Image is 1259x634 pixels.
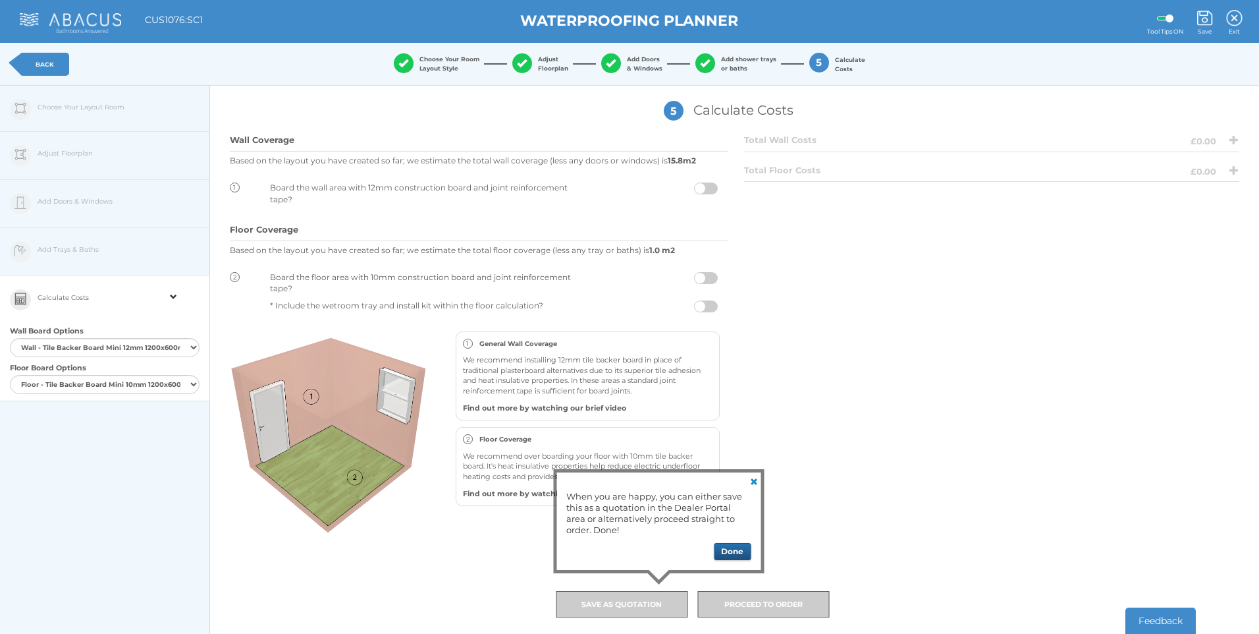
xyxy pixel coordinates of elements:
[1226,10,1243,26] img: Exit
[649,245,675,255] b: 1.0 m2
[466,435,470,444] span: 2
[230,135,479,144] h3: Wall Coverage
[1196,28,1213,36] span: Save
[20,53,69,76] a: BACK
[233,273,237,281] span: 2
[497,38,583,90] button: AdjustFloorplan
[538,55,568,72] span: Adjust Floorplan
[794,38,880,90] button: 5 CalculateCosts
[10,327,200,335] h3: Wall Board Options
[1226,4,1243,34] a: Exit
[664,101,683,121] span: 5
[745,473,761,488] a: Close
[210,99,1246,122] p: Calculate Costs
[473,339,557,349] p: General Wall Coverage
[10,364,200,372] h3: Floor Board Options
[473,434,531,444] p: Floor Coverage
[1125,608,1196,634] button: Feedback
[1157,16,1173,20] label: Guide
[270,300,585,311] p: * Include the wetroom tray and install kit within the floor calculation?
[586,38,677,90] button: Add Doors& Windows
[721,55,776,72] span: Add shower trays or baths
[566,491,751,536] p: When you are happy, you can either save this as a quotation in the Dealer Portal area or alternat...
[379,38,494,90] button: Choose Your Room Layout Style
[419,55,479,72] span: Choose Your Room
[38,276,89,319] span: Calculate Costs
[213,325,462,538] img: Waterproofing%20Planner%20Option%202.png
[466,339,469,348] span: 1
[456,403,719,414] a: Find out more by watching our brief video
[714,543,751,560] button: Done
[419,65,458,72] span: Layout Style
[835,55,865,73] span: Calculate Costs
[456,355,719,397] p: We recommend installing 12mm tile backer board in place of traditional plasterboard alternatives ...
[1196,10,1213,26] img: Save
[668,156,696,165] b: 15.8m2
[456,451,719,482] p: We recommend over boarding your floor with 10mm tile backer board. It's heat insulative propertie...
[230,155,728,166] p: Based on the layout you have created so far; we estimate the total wall coverage (less any doors ...
[1147,28,1183,36] span: Tool Tips ON
[230,225,479,234] h3: Floor Coverage
[233,183,236,192] span: 1
[456,489,719,500] a: Find out more by watching our brief video
[270,182,585,204] p: Board the wall area with 12mm construction board and joint reinforcement tape?
[14,293,26,305] img: stage-5-icon.png
[680,38,791,90] button: Add shower traysor baths
[145,15,203,25] h1: CUS1076:SC1
[627,55,662,72] span: Add Doors & Windows
[227,13,1033,29] h1: WATERPROOFING PLANNER
[1226,28,1243,36] span: Exit
[230,245,728,256] p: Based on the layout you have created so far; we estimate the total floor coverage (less any tray ...
[270,272,585,294] p: Board the floor area with 10mm construction board and joint reinforcement tape?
